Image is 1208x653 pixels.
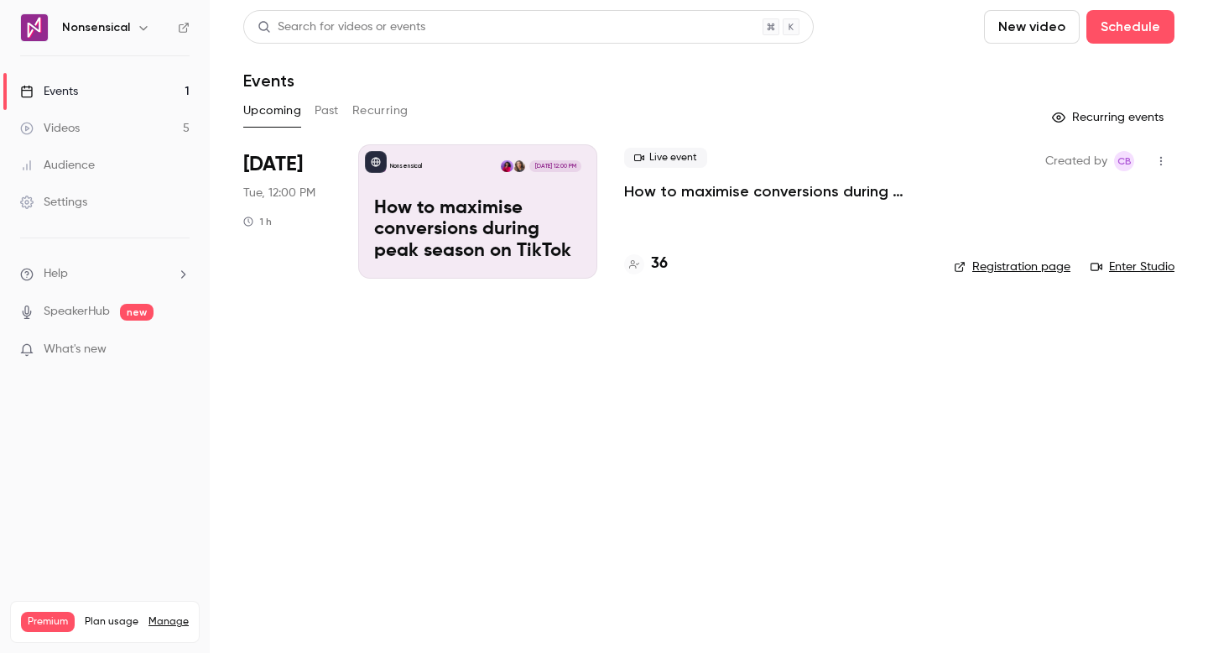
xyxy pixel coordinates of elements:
[20,120,80,137] div: Videos
[1086,10,1174,44] button: Schedule
[624,181,927,201] a: How to maximise conversions during peak season on TikTok
[62,19,130,36] h6: Nonsensical
[44,265,68,283] span: Help
[315,97,339,124] button: Past
[651,253,668,275] h4: 36
[20,83,78,100] div: Events
[624,253,668,275] a: 36
[20,157,95,174] div: Audience
[21,14,48,41] img: Nonsensical
[954,259,1070,275] a: Registration page
[513,160,525,172] img: Nilam Atodoria
[20,194,87,211] div: Settings
[258,18,425,36] div: Search for videos or events
[44,341,107,358] span: What's new
[1114,151,1134,171] span: Cristina Bertagna
[358,144,597,279] a: How to maximise conversions during peak season on TikTokNonsensicalNilam AtodoriaMelina Lee[DATE]...
[148,615,189,629] a: Manage
[984,10,1080,44] button: New video
[1091,259,1174,275] a: Enter Studio
[169,342,190,358] iframe: Noticeable Trigger
[243,71,294,91] h1: Events
[1044,104,1174,131] button: Recurring events
[85,615,138,629] span: Plan usage
[44,303,110,321] a: SpeakerHub
[21,612,75,632] span: Premium
[1117,151,1132,171] span: CB
[243,97,301,124] button: Upcoming
[243,151,303,178] span: [DATE]
[624,148,707,168] span: Live event
[20,265,190,283] li: help-dropdown-opener
[352,97,409,124] button: Recurring
[243,215,272,228] div: 1 h
[120,304,154,321] span: new
[390,162,422,170] p: Nonsensical
[1045,151,1107,171] span: Created by
[243,185,315,201] span: Tue, 12:00 PM
[529,160,581,172] span: [DATE] 12:00 PM
[501,160,513,172] img: Melina Lee
[243,144,331,279] div: Sep 30 Tue, 12:00 PM (Europe/London)
[374,198,581,263] p: How to maximise conversions during peak season on TikTok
